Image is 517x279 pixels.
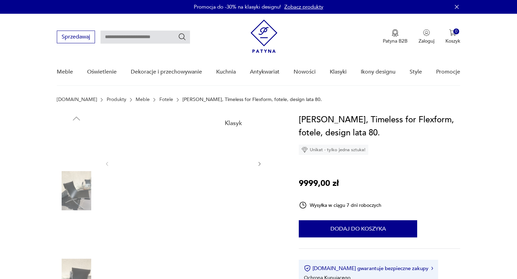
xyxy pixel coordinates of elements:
[299,220,417,237] button: Dodaj do koszyka
[419,38,434,44] p: Zaloguj
[383,29,408,44] a: Ikona medaluPatyna B2B
[131,59,202,85] a: Dekoracje i przechowywanie
[117,113,250,213] img: Zdjęcie produktu Antonio Citterio, Timeless for Flexform, fotele, design lata 80.
[423,29,430,36] img: Ikonka użytkownika
[299,201,381,209] div: Wysyłka w ciągu 7 dni roboczych
[330,59,347,85] a: Klasyki
[57,59,73,85] a: Meble
[436,59,460,85] a: Promocje
[57,171,96,210] img: Zdjęcie produktu Antonio Citterio, Timeless for Flexform, fotele, design lata 80.
[410,59,422,85] a: Style
[449,29,456,36] img: Ikona koszyka
[216,59,236,85] a: Kuchnia
[304,265,311,272] img: Ikona certyfikatu
[383,38,408,44] p: Patyna B2B
[251,20,277,53] img: Patyna - sklep z meblami i dekoracjami vintage
[250,59,279,85] a: Antykwariat
[221,116,246,131] div: Klasyk
[445,29,460,44] button: 0Koszyk
[178,33,186,41] button: Szukaj
[383,29,408,44] button: Patyna B2B
[361,59,395,85] a: Ikony designu
[57,31,95,43] button: Sprzedawaj
[299,145,368,155] div: Unikat - tylko jedna sztuka!
[453,29,459,34] div: 0
[159,97,173,102] a: Fotele
[304,265,433,272] button: [DOMAIN_NAME] gwarantuje bezpieczne zakupy
[302,147,308,153] img: Ikona diamentu
[136,97,150,102] a: Meble
[299,177,339,190] p: 9999,00 zł
[445,38,460,44] p: Koszyk
[431,267,433,270] img: Ikona strzałki w prawo
[57,215,96,254] img: Zdjęcie produktu Antonio Citterio, Timeless for Flexform, fotele, design lata 80.
[294,59,316,85] a: Nowości
[57,35,95,40] a: Sprzedawaj
[107,97,126,102] a: Produkty
[87,59,117,85] a: Oświetlenie
[392,29,399,37] img: Ikona medalu
[194,3,281,10] p: Promocja do -30% na klasyki designu!
[182,97,322,102] p: [PERSON_NAME], Timeless for Flexform, fotele, design lata 80.
[284,3,323,10] a: Zobacz produkty
[57,127,96,166] img: Zdjęcie produktu Antonio Citterio, Timeless for Flexform, fotele, design lata 80.
[419,29,434,44] button: Zaloguj
[57,97,97,102] a: [DOMAIN_NAME]
[299,113,460,139] h1: [PERSON_NAME], Timeless for Flexform, fotele, design lata 80.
